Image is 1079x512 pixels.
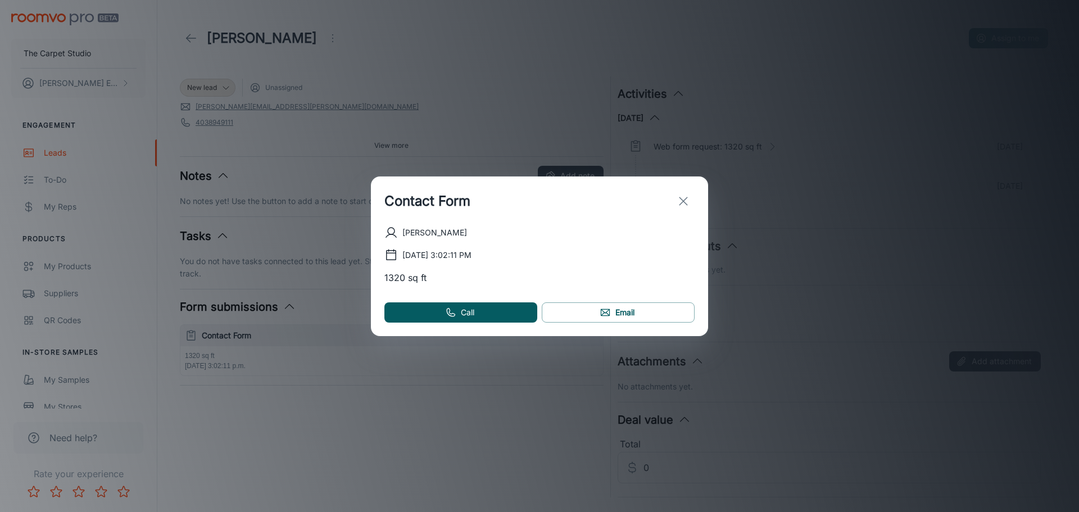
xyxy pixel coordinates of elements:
a: Call [384,302,537,323]
button: exit [672,190,695,212]
a: Email [542,302,695,323]
p: 1320 sq ft [384,271,695,284]
p: [PERSON_NAME] [402,226,467,239]
h1: Contact Form [384,191,470,211]
p: [DATE] 3:02:11 PM [402,249,472,261]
